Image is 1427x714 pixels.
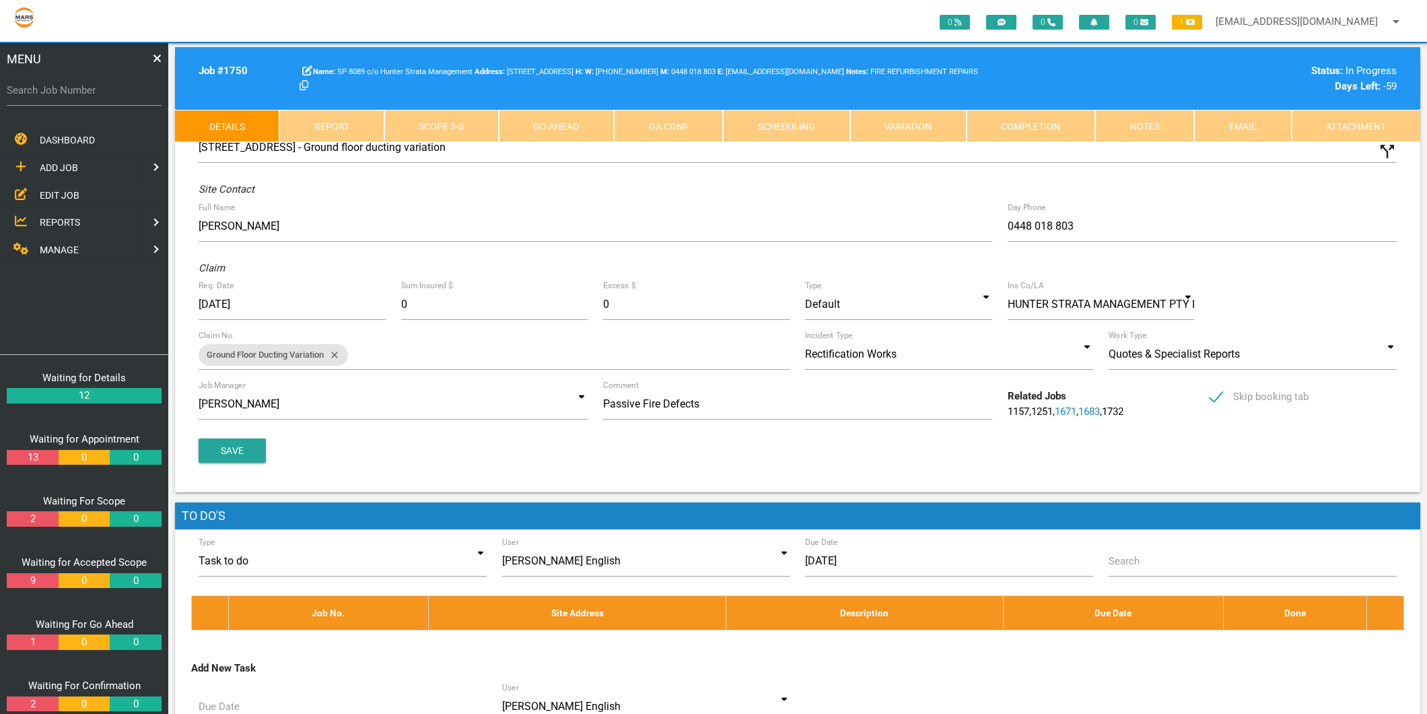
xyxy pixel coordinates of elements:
a: Scheduling [723,110,849,142]
label: Type [199,536,215,548]
label: Search [1109,554,1140,569]
b: Address: [475,67,505,76]
b: Name: [313,67,335,76]
span: 0 [1125,15,1156,30]
a: Details [175,110,279,142]
span: MANAGE [40,245,79,255]
span: Skip booking tab [1210,389,1309,405]
a: 0 [110,511,161,527]
a: 0 [110,696,161,712]
a: Go Ahead [499,110,614,142]
a: 1251 [1031,405,1053,418]
b: Notes: [846,67,868,76]
a: 0 [59,696,110,712]
label: Claim No. [199,329,235,342]
a: Report [279,110,384,142]
a: Waiting for Accepted Scope [22,556,147,569]
a: 12 [7,388,162,403]
label: Sum Insured $ [401,280,452,292]
a: Waiting For Confirmation [28,680,141,692]
b: E: [718,67,724,76]
a: Click here copy customer information. [300,80,308,92]
a: 0 [59,450,110,465]
span: [STREET_ADDRESS] [475,67,573,76]
a: GA Conf [614,110,723,142]
label: Comment [603,379,639,391]
a: 1683 [1078,405,1100,418]
div: , , , , [1000,389,1202,419]
b: M: [660,67,669,76]
span: 0 [940,15,970,30]
label: User [502,536,519,548]
label: Job Manager [199,379,246,391]
a: 2 [7,511,58,527]
i: Click to show custom address field [1377,141,1397,162]
th: Job No. [228,595,429,630]
label: Work Type [1109,329,1146,342]
span: Aqua therm pipes/fire repairs [660,67,716,76]
a: Email [1194,110,1291,142]
span: MENU [7,50,41,68]
label: Excess $ [603,280,635,292]
label: User [502,682,519,694]
span: FIRE REFURBISHMENT REPAIRS [846,67,978,76]
i: close [324,344,340,366]
a: 9 [7,573,58,589]
a: Variation [850,110,967,142]
span: DASHBOARD [40,135,95,145]
a: Notes [1095,110,1194,142]
a: Waiting For Scope [43,495,125,507]
b: Job # 1750 [199,65,248,77]
a: 0 [110,635,161,650]
b: Add New Task [191,662,256,674]
span: 0 [1033,15,1063,30]
a: Attachment [1292,110,1420,142]
i: Claim [199,262,225,274]
div: Ground Floor Ducting Variation [199,344,348,366]
a: 1671 [1055,405,1076,418]
th: Due Date [1003,595,1223,630]
span: [EMAIL_ADDRESS][DOMAIN_NAME] [718,67,844,76]
label: Type [805,280,822,292]
label: Ins Co/LA [1008,280,1044,292]
label: Search Job Number [7,83,162,98]
a: 0 [59,635,110,650]
th: Description [726,595,1003,630]
span: Home Phone [576,67,585,76]
a: 0 [59,573,110,589]
label: Due Date [805,536,838,548]
a: 1157 [1008,405,1029,418]
img: s3file [13,7,35,28]
b: Related Jobs [1008,390,1066,402]
h1: To Do's [175,502,1420,529]
th: Site Address [429,595,726,630]
label: Req. Date [199,280,234,292]
label: Full Name [199,201,235,214]
b: W: [585,67,594,76]
a: Completion [967,110,1095,142]
i: Site Contact [199,183,254,195]
b: Status: [1311,65,1343,77]
a: 0 [110,573,161,589]
a: 0 [110,450,161,465]
a: 1732 [1102,405,1123,418]
a: Waiting For Go Ahead [36,618,133,630]
span: [PHONE_NUMBER] [585,67,658,76]
b: H: [576,67,583,76]
span: SP 8089 c/o Hunter Strata Management [313,67,473,76]
label: Incident Type [805,329,852,342]
a: 2 [7,696,58,712]
span: 1 [1172,15,1202,30]
span: ADD JOB [40,162,78,173]
span: REPORTS [40,217,80,228]
label: Day Phone [1008,201,1046,214]
th: Done [1224,595,1367,630]
a: 13 [7,450,58,465]
a: 1 [7,635,58,650]
a: Waiting for Appointment [30,433,139,445]
button: Save [199,439,266,463]
span: EDIT JOB [40,189,79,200]
a: Scope 3-0 [384,110,499,142]
b: Days Left: [1335,80,1381,92]
a: 0 [59,511,110,527]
